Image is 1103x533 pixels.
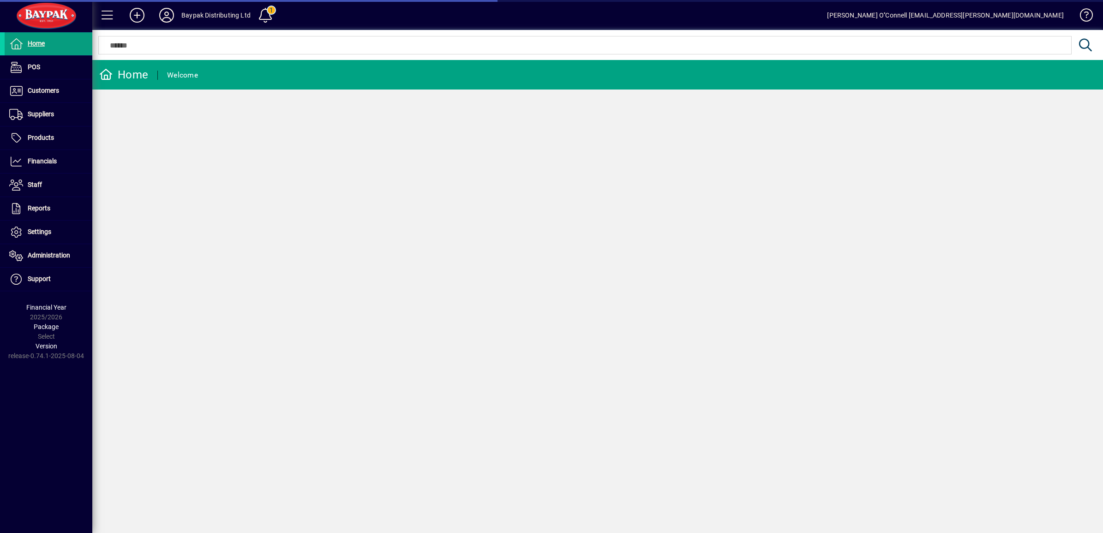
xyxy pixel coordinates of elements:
[5,221,92,244] a: Settings
[28,87,59,94] span: Customers
[5,103,92,126] a: Suppliers
[1073,2,1091,32] a: Knowledge Base
[28,228,51,235] span: Settings
[36,342,57,350] span: Version
[28,181,42,188] span: Staff
[99,67,148,82] div: Home
[28,204,50,212] span: Reports
[28,63,40,71] span: POS
[28,134,54,141] span: Products
[167,68,198,83] div: Welcome
[5,244,92,267] a: Administration
[181,8,251,23] div: Baypak Distributing Ltd
[28,252,70,259] span: Administration
[34,323,59,330] span: Package
[5,79,92,102] a: Customers
[28,40,45,47] span: Home
[5,197,92,220] a: Reports
[5,150,92,173] a: Financials
[5,174,92,197] a: Staff
[152,7,181,24] button: Profile
[26,304,66,311] span: Financial Year
[5,126,92,150] a: Products
[5,56,92,79] a: POS
[28,110,54,118] span: Suppliers
[5,268,92,291] a: Support
[28,275,51,282] span: Support
[827,8,1064,23] div: [PERSON_NAME] O''Connell [EMAIL_ADDRESS][PERSON_NAME][DOMAIN_NAME]
[28,157,57,165] span: Financials
[122,7,152,24] button: Add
